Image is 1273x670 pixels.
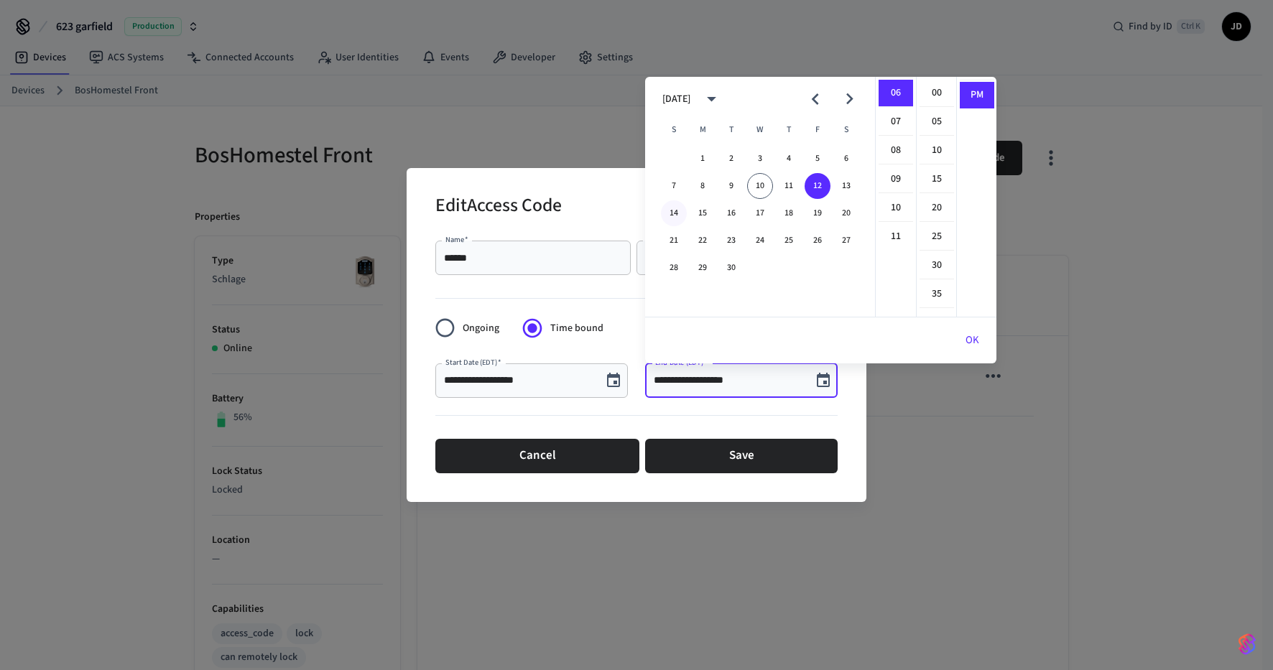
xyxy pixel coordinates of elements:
[655,357,707,368] label: End Date (EDT)
[776,200,802,226] button: 18
[879,108,913,136] li: 7 hours
[718,173,744,199] button: 9
[879,80,913,107] li: 6 hours
[661,200,687,226] button: 14
[879,195,913,222] li: 10 hours
[920,310,954,337] li: 40 minutes
[876,77,916,317] ul: Select hours
[690,255,716,281] button: 29
[690,116,716,144] span: Monday
[718,116,744,144] span: Tuesday
[809,366,838,395] button: Choose date, selected date is Sep 12, 2025
[805,200,830,226] button: 19
[776,146,802,172] button: 4
[776,173,802,199] button: 11
[879,223,913,250] li: 11 hours
[776,116,802,144] span: Thursday
[435,185,562,229] h2: Edit Access Code
[920,108,954,136] li: 5 minutes
[833,228,859,253] button: 27
[747,146,773,172] button: 3
[690,173,716,199] button: 8
[1239,633,1256,656] img: SeamLogoGradient.69752ec5.svg
[661,173,687,199] button: 7
[833,116,859,144] span: Saturday
[747,200,773,226] button: 17
[920,80,954,107] li: 0 minutes
[833,146,859,172] button: 6
[747,173,773,199] button: 10
[690,146,716,172] button: 1
[805,116,830,144] span: Friday
[833,200,859,226] button: 20
[718,146,744,172] button: 2
[718,228,744,253] button: 23
[920,252,954,279] li: 30 minutes
[776,228,802,253] button: 25
[599,366,628,395] button: Choose date, selected date is Sep 10, 2025
[695,82,728,116] button: calendar view is open, switch to year view
[920,195,954,222] li: 20 minutes
[747,116,773,144] span: Wednesday
[920,223,954,251] li: 25 minutes
[645,439,838,473] button: Save
[747,228,773,253] button: 24
[661,116,687,144] span: Sunday
[661,228,687,253] button: 21
[920,281,954,308] li: 35 minutes
[661,255,687,281] button: 28
[550,321,603,336] span: Time bound
[463,321,499,336] span: Ongoing
[833,82,866,116] button: Next month
[805,173,830,199] button: 12
[805,228,830,253] button: 26
[879,137,913,164] li: 8 hours
[956,77,996,317] ul: Select meridiem
[718,255,744,281] button: 30
[690,228,716,253] button: 22
[805,146,830,172] button: 5
[798,82,832,116] button: Previous month
[879,166,913,193] li: 9 hours
[662,92,690,107] div: [DATE]
[920,137,954,164] li: 10 minutes
[833,173,859,199] button: 13
[916,77,956,317] ul: Select minutes
[718,200,744,226] button: 16
[445,234,468,245] label: Name
[435,439,639,473] button: Cancel
[920,166,954,193] li: 15 minutes
[960,82,994,108] li: PM
[690,200,716,226] button: 15
[445,357,501,368] label: Start Date (EDT)
[948,323,996,358] button: OK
